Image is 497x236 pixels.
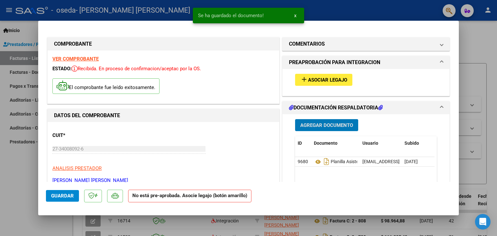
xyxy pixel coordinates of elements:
[308,77,347,83] span: Asociar Legajo
[311,136,360,150] datatable-header-cell: Documento
[282,69,449,96] div: PREAPROBACIÓN PARA INTEGRACION
[52,165,102,171] span: ANALISIS PRESTADOR
[295,136,311,150] datatable-header-cell: ID
[52,132,119,139] p: CUIT
[402,136,434,150] datatable-header-cell: Subido
[289,10,302,21] button: x
[295,119,358,131] button: Agregar Documento
[198,12,264,19] span: Se ha guardado el documento!
[289,59,380,66] h1: PREAPROBACIÓN PARA INTEGRACION
[282,38,449,51] mat-expansion-panel-header: COMENTARIOS
[54,112,120,118] strong: DATOS DEL COMPROBANTE
[289,104,383,112] h1: DOCUMENTACIÓN RESPALDATORIA
[300,122,353,128] span: Agregar Documento
[289,40,325,48] h1: COMENTARIOS
[52,177,274,184] p: [PERSON_NAME] [PERSON_NAME]
[54,41,92,47] strong: COMPROBANTE
[434,136,467,150] datatable-header-cell: Acción
[404,159,418,164] span: [DATE]
[282,56,449,69] mat-expansion-panel-header: PREAPROBACIÓN PARA INTEGRACION
[475,214,491,230] div: Open Intercom Messenger
[362,159,472,164] span: [EMAIL_ADDRESS][DOMAIN_NAME] - [PERSON_NAME]
[362,140,378,146] span: Usuario
[404,140,419,146] span: Subido
[298,159,308,164] span: 9680
[128,190,251,202] strong: No está pre-aprobada. Asocie legajo (botón amarillo)
[295,74,352,86] button: Asociar Legajo
[300,75,308,83] mat-icon: add
[298,140,302,146] span: ID
[52,78,160,94] p: El comprobante fue leído exitosamente.
[46,190,79,202] button: Guardar
[52,66,72,72] span: ESTADO:
[52,56,99,62] a: VER COMPROBANTE
[314,159,376,164] span: Planilla Asistencia Psp
[51,193,74,199] span: Guardar
[294,13,296,18] span: x
[72,66,201,72] span: Recibida. En proceso de confirmacion/aceptac por la OS.
[322,156,331,167] i: Descargar documento
[360,136,402,150] datatable-header-cell: Usuario
[282,101,449,114] mat-expansion-panel-header: DOCUMENTACIÓN RESPALDATORIA
[314,140,337,146] span: Documento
